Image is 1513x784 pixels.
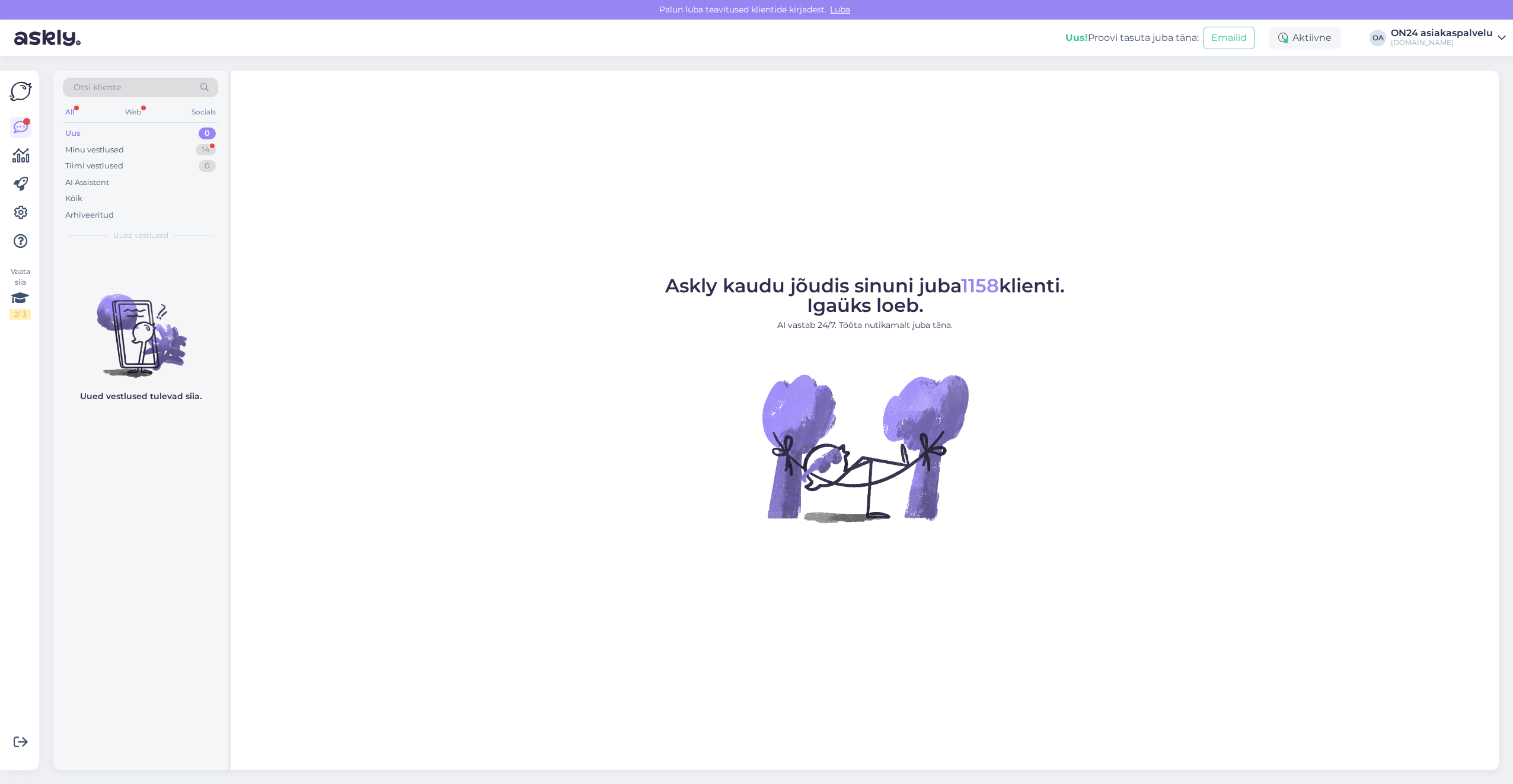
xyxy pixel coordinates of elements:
[1370,30,1386,46] div: OA
[9,266,31,320] div: Vaata siia
[65,209,114,221] div: Arhiveeritud
[123,104,143,120] div: Web
[65,144,124,156] div: Minu vestlused
[196,144,216,156] div: 14
[1391,28,1506,47] a: ON24 asiakaspalvelu[DOMAIN_NAME]
[80,390,202,403] p: Uued vestlused tulevad siia.
[113,230,168,241] span: Uued vestlused
[74,81,121,94] span: Otsi kliente
[9,309,31,320] div: 2 / 3
[53,273,228,380] img: No chats
[63,104,76,120] div: All
[665,319,1065,332] p: AI vastab 24/7. Tööta nutikamalt juba täna.
[1065,31,1199,45] div: Proovi tasuta juba täna:
[65,160,123,172] div: Tiimi vestlused
[1391,38,1493,47] div: [DOMAIN_NAME]
[826,4,854,15] span: Luba
[665,274,1065,317] span: Askly kaudu jõudis sinuni juba klienti. Igaüks loeb.
[199,128,216,139] div: 0
[65,128,81,139] div: Uus
[961,274,999,297] span: 1158
[189,104,218,120] div: Socials
[199,160,216,172] div: 0
[9,80,32,103] img: Askly Logo
[758,341,972,554] img: No Chat active
[1391,28,1493,38] div: ON24 asiakaspalvelu
[1065,32,1088,43] b: Uus!
[65,177,109,189] div: AI Assistent
[65,193,82,205] div: Kõik
[1269,27,1341,49] div: Aktiivne
[1204,27,1255,49] button: Emailid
